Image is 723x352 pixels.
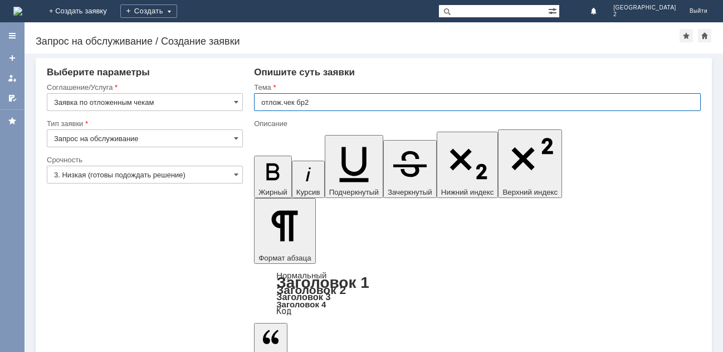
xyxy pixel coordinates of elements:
a: Нормальный [276,271,326,280]
span: Верхний индекс [502,188,558,196]
div: Создать [120,4,177,18]
button: Нижний индекс [437,132,499,198]
span: Курсив [296,188,320,196]
div: Описание [254,120,698,127]
a: Мои заявки [3,69,21,87]
button: Зачеркнутый [383,140,437,198]
img: logo [13,7,22,16]
button: Верхний индекс [498,129,562,198]
div: Сделать домашней страницей [698,29,711,42]
div: Соглашение/Услуга [47,84,241,91]
span: Расширенный поиск [548,5,559,16]
span: Опишите суть заявки [254,67,355,78]
a: Создать заявку [3,49,21,67]
button: Курсив [292,161,325,198]
div: Добавить в избранное [680,29,693,42]
span: Зачеркнутый [388,188,432,196]
a: Мои согласования [3,89,21,107]
a: Заголовок 2 [276,283,346,296]
button: Подчеркнутый [325,135,383,198]
span: Жирный [258,188,287,196]
div: Срочность [47,156,241,163]
a: Код [276,306,291,316]
span: Формат абзаца [258,254,311,262]
a: Заголовок 4 [276,300,326,309]
a: Заголовок 3 [276,292,330,302]
a: Перейти на домашнюю страницу [13,7,22,16]
span: Подчеркнутый [329,188,379,196]
div: Тема [254,84,698,91]
a: Заголовок 1 [276,274,369,291]
span: Нижний индекс [441,188,494,196]
button: Формат абзаца [254,198,315,264]
div: Запрос на обслуживание / Создание заявки [36,36,680,47]
span: Выберите параметры [47,67,150,78]
span: 2 [613,11,676,18]
div: Тип заявки [47,120,241,127]
button: Жирный [254,156,292,198]
span: [GEOGRAPHIC_DATA] [613,4,676,11]
div: Формат абзаца [254,272,701,315]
